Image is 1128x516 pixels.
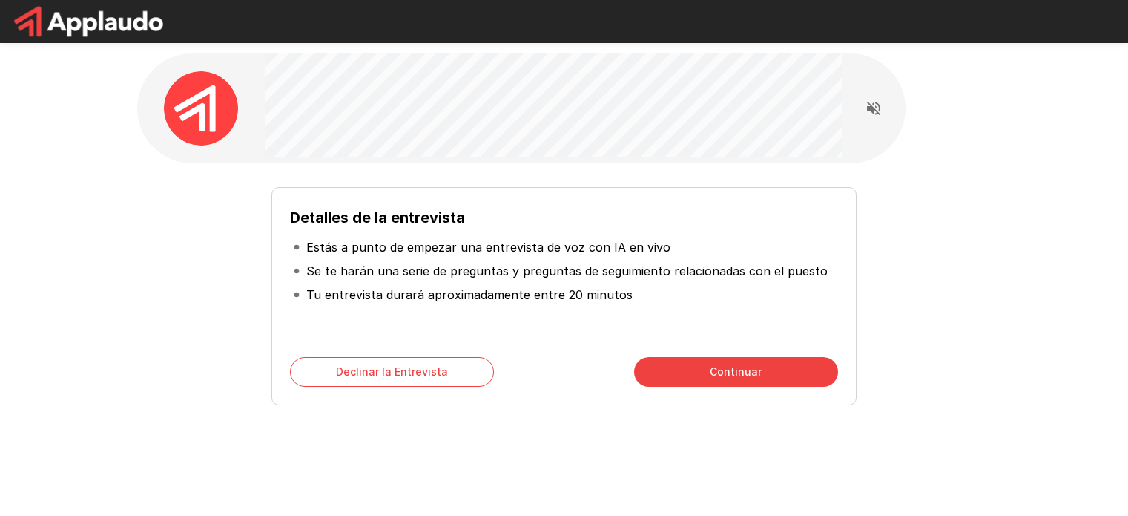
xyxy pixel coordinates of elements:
[290,209,465,226] b: Detalles de la entrevista
[164,71,238,146] img: applaudo_avatar.png
[306,262,828,280] p: Se te harán una serie de preguntas y preguntas de seguimiento relacionadas con el puesto
[306,238,670,256] p: Estás a punto de empezar una entrevista de voz con IA en vivo
[859,94,888,123] button: Read questions aloud
[290,357,494,387] button: Declinar la Entrevista
[634,357,838,387] button: Continuar
[306,286,633,304] p: Tu entrevista durará aproximadamente entre 20 minutos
